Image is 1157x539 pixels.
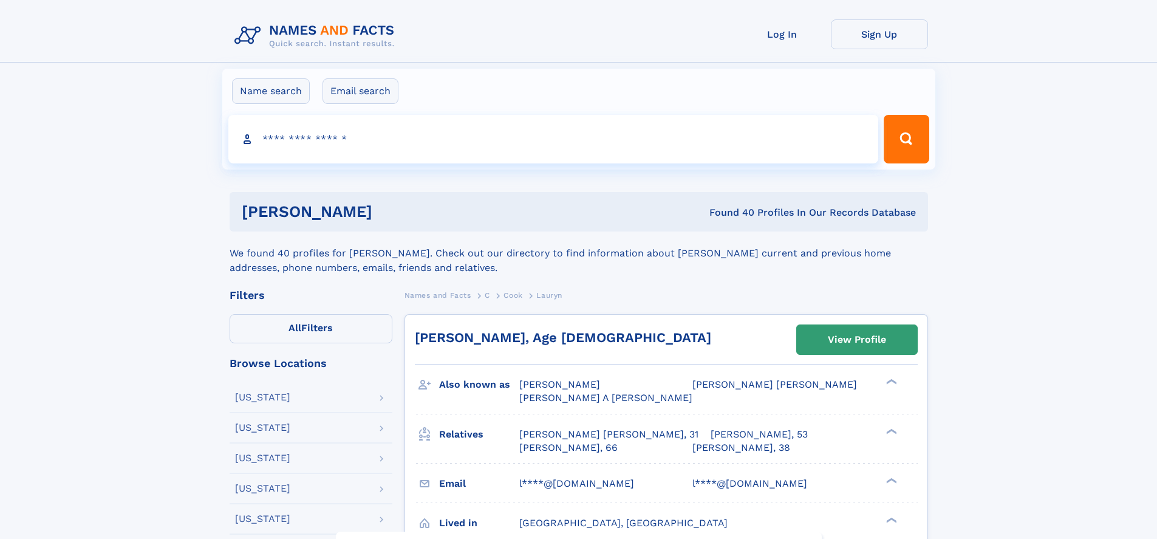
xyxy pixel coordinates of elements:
a: Cook [503,287,522,303]
div: We found 40 profiles for [PERSON_NAME]. Check out our directory to find information about [PERSON... [230,232,928,275]
a: Names and Facts [404,287,471,303]
div: [US_STATE] [235,514,290,524]
div: View Profile [828,326,886,354]
a: [PERSON_NAME], 53 [711,428,808,441]
div: [US_STATE] [235,453,290,463]
label: Email search [323,78,398,104]
a: View Profile [797,325,917,354]
div: Browse Locations [230,358,392,369]
img: Logo Names and Facts [230,19,404,52]
label: Filters [230,314,392,343]
h3: Lived in [439,513,519,534]
a: [PERSON_NAME], Age [DEMOGRAPHIC_DATA] [415,330,711,345]
span: All [288,322,301,334]
span: [GEOGRAPHIC_DATA], [GEOGRAPHIC_DATA] [519,517,728,529]
div: ❯ [883,378,898,386]
a: [PERSON_NAME] [PERSON_NAME], 31 [519,428,698,441]
h1: [PERSON_NAME] [242,204,541,219]
h3: Relatives [439,424,519,445]
input: search input [228,115,879,163]
a: [PERSON_NAME], 38 [692,441,790,455]
h3: Also known as [439,374,519,395]
span: [PERSON_NAME] [PERSON_NAME] [692,379,857,390]
span: Lauryn [536,291,562,300]
div: [US_STATE] [235,423,290,433]
div: [US_STATE] [235,484,290,493]
span: Cook [503,291,522,300]
span: [PERSON_NAME] [519,379,600,390]
span: [PERSON_NAME] A [PERSON_NAME] [519,392,692,403]
div: Found 40 Profiles In Our Records Database [541,206,916,219]
div: ❯ [883,427,898,435]
label: Name search [232,78,310,104]
div: ❯ [883,516,898,524]
div: ❯ [883,476,898,484]
div: [US_STATE] [235,393,290,402]
a: Sign Up [831,19,928,49]
h3: Email [439,473,519,494]
span: C [485,291,490,300]
a: [PERSON_NAME], 66 [519,441,618,455]
button: Search Button [884,115,929,163]
a: C [485,287,490,303]
a: Log In [734,19,831,49]
div: Filters [230,290,392,301]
